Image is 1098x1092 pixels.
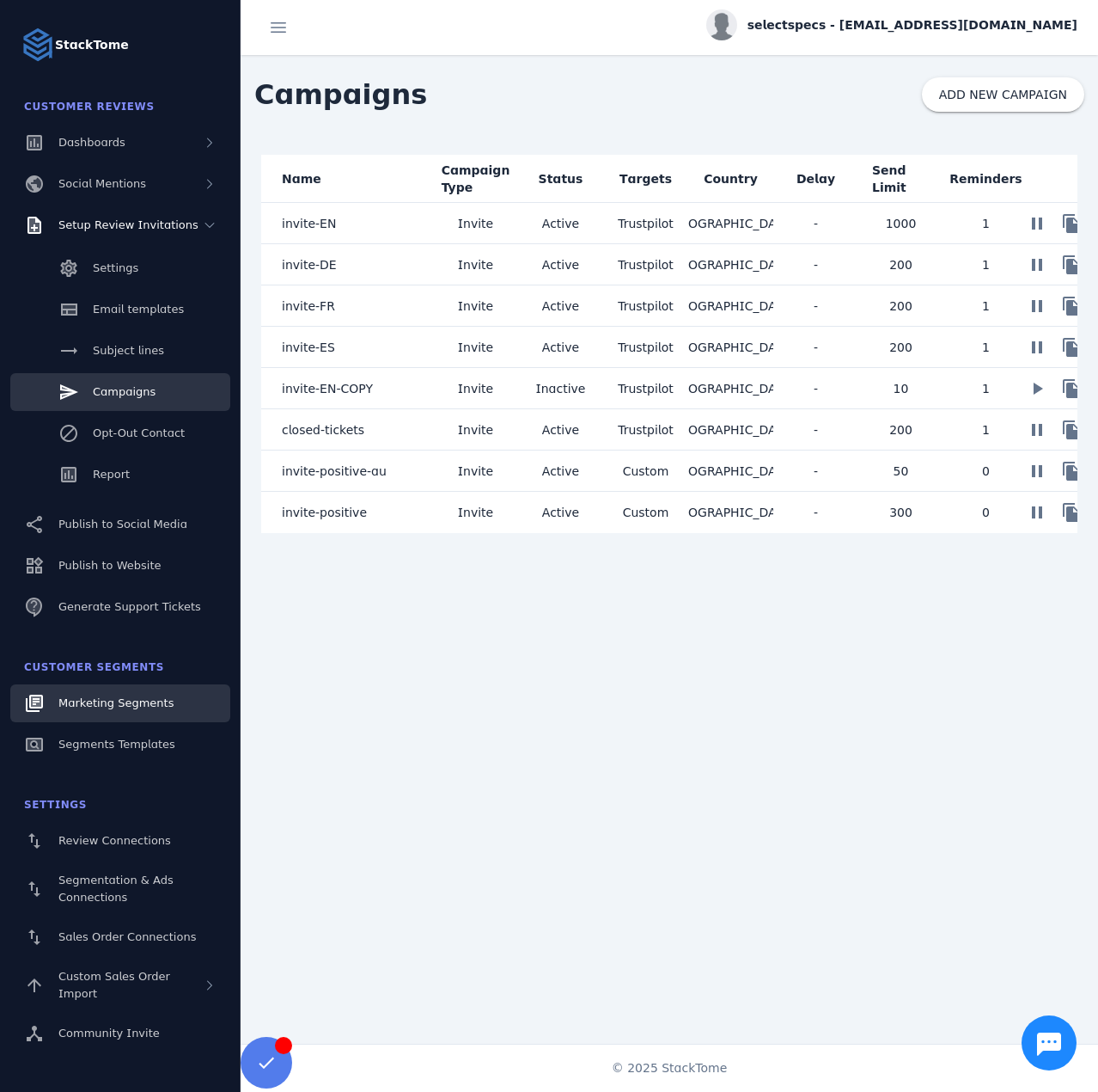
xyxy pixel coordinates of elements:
[922,77,1084,112] button: ADD NEW CAMPAIGN
[688,203,773,244] mat-cell: [GEOGRAPHIC_DATA]
[58,1027,160,1040] span: Community Invite
[623,464,669,478] span: Custom
[458,378,493,399] span: Invite
[24,799,87,811] span: Settings
[858,155,943,203] mat-header-cell: Send Limit
[10,332,230,370] a: Subject lines
[282,255,337,275] span: invite-DE
[282,296,335,316] span: invite-FR
[858,285,943,327] mat-cell: 200
[518,203,603,244] mat-cell: Active
[688,244,773,285] mat-cell: [GEOGRAPHIC_DATA]
[688,451,773,492] mat-cell: [GEOGRAPHIC_DATA]
[943,203,1028,244] mat-cell: 1
[612,1059,728,1077] span: © 2025 StackTome
[618,340,674,354] span: Trustpilot
[10,588,230,626] a: Generate Support Tickets
[943,244,1028,285] mat-cell: 1
[773,155,858,203] mat-header-cell: Delay
[688,285,773,327] mat-cell: [GEOGRAPHIC_DATA]
[10,456,230,494] a: Report
[518,492,603,533] mat-cell: Active
[458,255,493,275] span: Invite
[10,863,230,915] a: Segmentation & Ads Connections
[261,155,433,203] mat-header-cell: Name
[58,218,198,231] span: Setup Review Invitations
[858,368,943,409] mat-cell: 10
[688,492,773,533] mat-cell: [GEOGRAPHIC_DATA]
[939,89,1067,101] span: ADD NEW CAMPAIGN
[58,136,125,149] span: Dashboards
[618,382,674,396] span: Trustpilot
[618,423,674,437] span: Trustpilot
[688,368,773,409] mat-cell: [GEOGRAPHIC_DATA]
[618,299,674,313] span: Trustpilot
[943,285,1028,327] mat-cell: 1
[10,822,230,860] a: Review Connections
[943,327,1028,368] mat-cell: 1
[58,930,196,943] span: Sales Order Connections
[518,368,603,409] mat-cell: Inactive
[858,409,943,451] mat-cell: 200
[688,155,773,203] mat-header-cell: Country
[24,661,164,673] span: Customer Segments
[21,28,55,62] img: Logo image
[10,918,230,956] a: Sales Order Connections
[458,213,493,234] span: Invite
[943,451,1028,492] mat-cell: 0
[858,244,943,285] mat-cell: 200
[773,492,858,533] mat-cell: -
[618,217,674,230] span: Trustpilot
[858,327,943,368] mat-cell: 200
[282,337,335,358] span: invite-ES
[93,426,185,439] span: Opt-Out Contact
[10,414,230,452] a: Opt-Out Contact
[10,1015,230,1052] a: Community Invite
[518,409,603,451] mat-cell: Active
[773,409,858,451] mat-cell: -
[10,506,230,543] a: Publish to Social Media
[93,303,184,316] span: Email templates
[10,249,230,287] a: Settings
[518,155,603,203] mat-header-cell: Status
[93,468,130,481] span: Report
[458,502,493,523] span: Invite
[458,296,493,316] span: Invite
[623,506,669,519] span: Custom
[58,600,201,613] span: Generate Support Tickets
[10,684,230,722] a: Marketing Segments
[458,461,493,482] span: Invite
[603,155,688,203] mat-header-cell: Targets
[943,368,1028,409] mat-cell: 1
[10,373,230,411] a: Campaigns
[458,337,493,358] span: Invite
[282,378,373,399] span: invite-EN-COPY
[241,60,441,129] span: Campaigns
[93,261,138,274] span: Settings
[58,518,187,531] span: Publish to Social Media
[433,155,518,203] mat-header-cell: Campaign Type
[10,291,230,328] a: Email templates
[773,451,858,492] mat-cell: -
[688,327,773,368] mat-cell: [GEOGRAPHIC_DATA]
[688,409,773,451] mat-cell: [GEOGRAPHIC_DATA]
[858,451,943,492] mat-cell: 50
[10,726,230,764] a: Segments Templates
[282,420,364,440] span: closed-tickets
[58,738,175,751] span: Segments Templates
[58,874,174,904] span: Segmentation & Ads Connections
[943,155,1028,203] mat-header-cell: Reminders
[773,285,858,327] mat-cell: -
[773,203,858,244] mat-cell: -
[58,970,170,1000] span: Custom Sales Order Import
[943,409,1028,451] mat-cell: 1
[282,213,336,234] span: invite-EN
[282,502,367,523] span: invite-positive
[706,9,1077,40] button: selectspecs - [EMAIL_ADDRESS][DOMAIN_NAME]
[773,368,858,409] mat-cell: -
[55,36,129,54] strong: StackTome
[58,696,174,709] span: Marketing Segments
[858,203,943,244] mat-cell: 1000
[93,385,156,398] span: Campaigns
[10,547,230,585] a: Publish to Website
